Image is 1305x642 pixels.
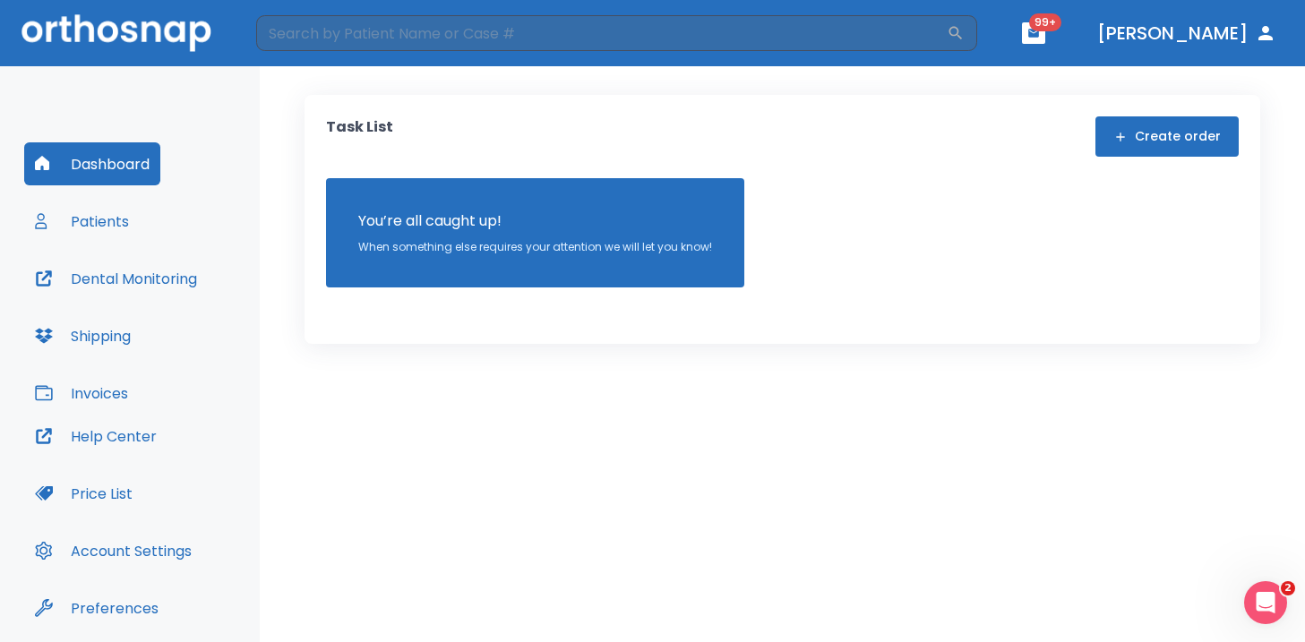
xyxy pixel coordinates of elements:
[24,372,139,415] button: Invoices
[358,210,712,232] p: You’re all caught up!
[1029,13,1061,31] span: 99+
[24,415,167,458] button: Help Center
[1281,581,1295,595] span: 2
[24,257,208,300] button: Dental Monitoring
[21,14,211,51] img: Orthosnap
[24,200,140,243] button: Patients
[358,239,712,255] p: When something else requires your attention we will let you know!
[24,529,202,572] button: Account Settings
[24,142,160,185] button: Dashboard
[24,586,169,629] button: Preferences
[256,15,947,51] input: Search by Patient Name or Case #
[1095,116,1239,157] button: Create order
[24,472,143,515] button: Price List
[1090,17,1284,49] button: [PERSON_NAME]
[326,116,393,157] p: Task List
[1244,581,1287,624] iframe: Intercom live chat
[24,314,142,357] button: Shipping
